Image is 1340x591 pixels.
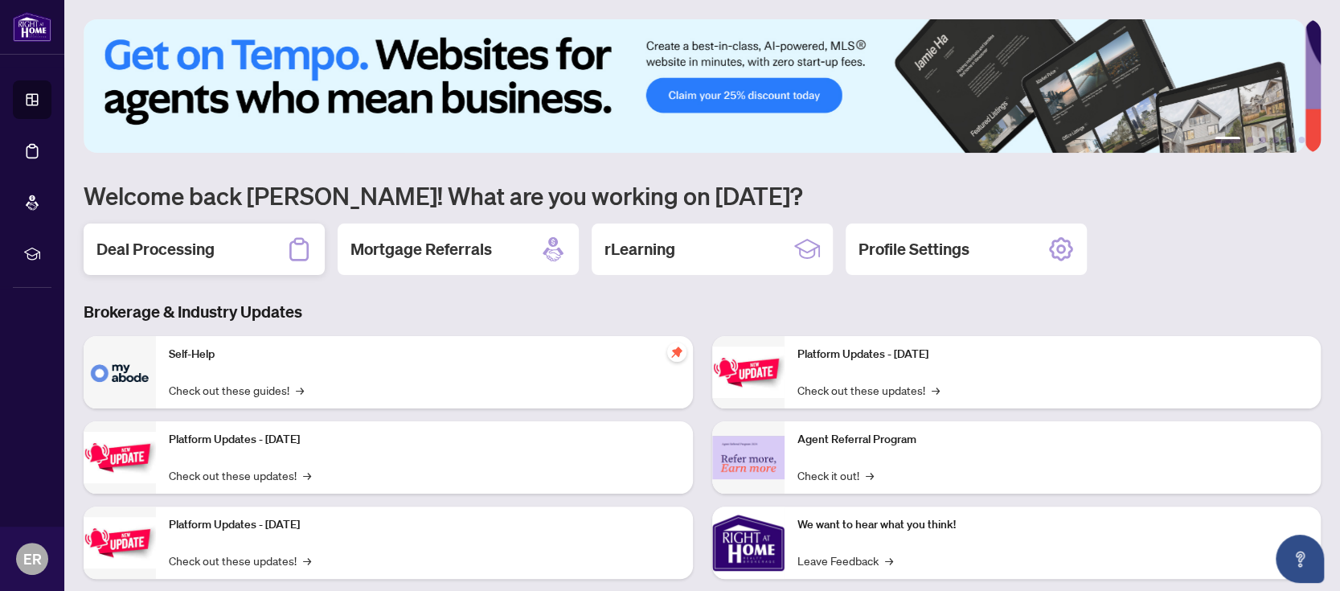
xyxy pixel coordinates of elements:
[712,436,785,480] img: Agent Referral Program
[797,466,874,484] a: Check it out!→
[303,552,311,569] span: →
[797,381,940,399] a: Check out these updates!→
[303,466,311,484] span: →
[712,347,785,397] img: Platform Updates - June 23, 2025
[1276,535,1324,583] button: Open asap
[1272,137,1279,143] button: 4
[667,343,686,362] span: pushpin
[1247,137,1253,143] button: 2
[169,381,304,399] a: Check out these guides!→
[932,381,940,399] span: →
[797,346,1309,363] p: Platform Updates - [DATE]
[169,346,680,363] p: Self-Help
[84,301,1321,323] h3: Brokerage & Industry Updates
[1260,137,1266,143] button: 3
[797,516,1309,534] p: We want to hear what you think!
[296,381,304,399] span: →
[84,336,156,408] img: Self-Help
[712,507,785,579] img: We want to hear what you think!
[169,552,311,569] a: Check out these updates!→
[797,431,1309,449] p: Agent Referral Program
[1298,137,1305,143] button: 6
[84,19,1305,153] img: Slide 0
[84,432,156,482] img: Platform Updates - September 16, 2025
[23,548,42,570] span: ER
[84,517,156,568] img: Platform Updates - July 21, 2025
[13,12,51,42] img: logo
[604,238,675,261] h2: rLearning
[859,238,969,261] h2: Profile Settings
[169,431,680,449] p: Platform Updates - [DATE]
[1285,137,1292,143] button: 5
[96,238,215,261] h2: Deal Processing
[797,552,893,569] a: Leave Feedback→
[1215,137,1240,143] button: 1
[885,552,893,569] span: →
[350,238,492,261] h2: Mortgage Referrals
[169,516,680,534] p: Platform Updates - [DATE]
[169,466,311,484] a: Check out these updates!→
[84,180,1321,211] h1: Welcome back [PERSON_NAME]! What are you working on [DATE]?
[866,466,874,484] span: →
